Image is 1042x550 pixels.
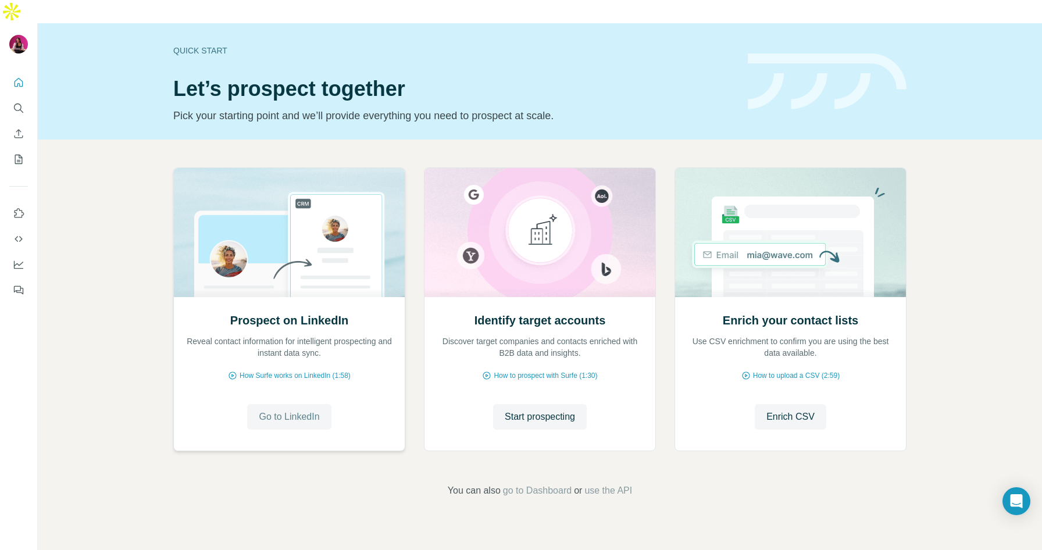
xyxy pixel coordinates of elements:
[173,45,734,56] div: Quick start
[9,35,28,53] img: Avatar
[474,312,606,328] h2: Identify target accounts
[436,335,644,359] p: Discover target companies and contacts enriched with B2B data and insights.
[9,72,28,93] button: Quick start
[753,370,840,381] span: How to upload a CSV (2:59)
[9,254,28,275] button: Dashboard
[675,168,907,297] img: Enrich your contact lists
[185,335,393,359] p: Reveal contact information for intelligent prospecting and instant data sync.
[173,77,734,101] h1: Let’s prospect together
[574,484,582,498] span: or
[755,404,826,430] button: Enrich CSV
[584,484,632,498] button: use the API
[494,370,597,381] span: How to prospect with Surfe (1:30)
[9,123,28,144] button: Enrich CSV
[230,312,348,328] h2: Prospect on LinkedIn
[240,370,351,381] span: How Surfe works on LinkedIn (1:58)
[687,335,894,359] p: Use CSV enrichment to confirm you are using the best data available.
[9,98,28,119] button: Search
[493,404,587,430] button: Start prospecting
[173,168,405,297] img: Prospect on LinkedIn
[9,228,28,249] button: Use Surfe API
[9,203,28,224] button: Use Surfe on LinkedIn
[247,404,331,430] button: Go to LinkedIn
[1002,487,1030,515] div: Open Intercom Messenger
[9,280,28,301] button: Feedback
[766,410,815,424] span: Enrich CSV
[748,53,907,110] img: banner
[259,410,319,424] span: Go to LinkedIn
[503,484,572,498] button: go to Dashboard
[424,168,656,297] img: Identify target accounts
[505,410,575,424] span: Start prospecting
[173,108,734,124] p: Pick your starting point and we’ll provide everything you need to prospect at scale.
[448,484,501,498] span: You can also
[9,149,28,170] button: My lists
[723,312,858,328] h2: Enrich your contact lists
